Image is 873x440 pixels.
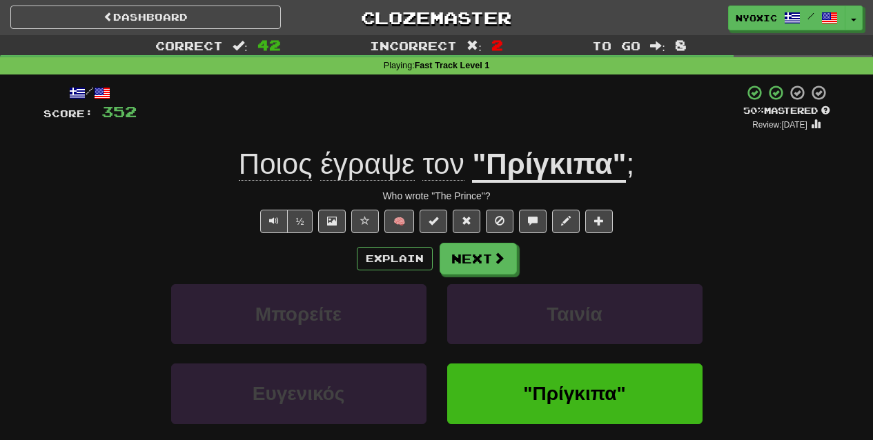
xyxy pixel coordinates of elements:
[357,247,433,270] button: Explain
[233,40,248,52] span: :
[440,243,517,274] button: Next
[287,210,313,233] button: ½
[585,210,613,233] button: Add to collection (alt+a)
[253,383,345,404] span: Ευγενικός
[302,6,572,30] a: Clozemaster
[43,189,830,203] div: Who wrote "The Prince"?
[384,210,414,233] button: 🧠
[447,363,703,423] button: "Πρίγκιπα"
[43,84,137,101] div: /
[486,210,513,233] button: Ignore sentence (alt+i)
[351,210,379,233] button: Favorite sentence (alt+f)
[736,12,777,24] span: Nyoxic
[547,303,602,325] span: Ταινία
[472,148,626,183] u: "Πρίγκιπα"
[155,39,223,52] span: Correct
[318,210,346,233] button: Show image (alt+x)
[255,303,342,325] span: Μπορείτε
[675,37,687,53] span: 8
[10,6,281,29] a: Dashboard
[592,39,640,52] span: To go
[453,210,480,233] button: Reset to 0% Mastered (alt+r)
[807,11,814,21] span: /
[626,148,634,180] span: ;
[650,40,665,52] span: :
[467,40,482,52] span: :
[320,148,415,181] span: έγραψε
[239,148,313,181] span: Ποιος
[43,108,93,119] span: Score:
[257,210,313,233] div: Text-to-speech controls
[101,103,137,120] span: 352
[422,148,464,181] span: τον
[171,363,426,423] button: Ευγενικός
[523,383,626,404] span: "Πρίγκιπα"
[415,61,490,70] strong: Fast Track Level 1
[752,120,807,130] small: Review: [DATE]
[370,39,457,52] span: Incorrect
[743,105,764,116] span: 50 %
[491,37,503,53] span: 2
[743,105,830,117] div: Mastered
[447,284,703,344] button: Ταινία
[257,37,281,53] span: 42
[519,210,547,233] button: Discuss sentence (alt+u)
[260,210,288,233] button: Play sentence audio (ctl+space)
[420,210,447,233] button: Set this sentence to 100% Mastered (alt+m)
[728,6,845,30] a: Nyoxic /
[552,210,580,233] button: Edit sentence (alt+d)
[171,284,426,344] button: Μπορείτε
